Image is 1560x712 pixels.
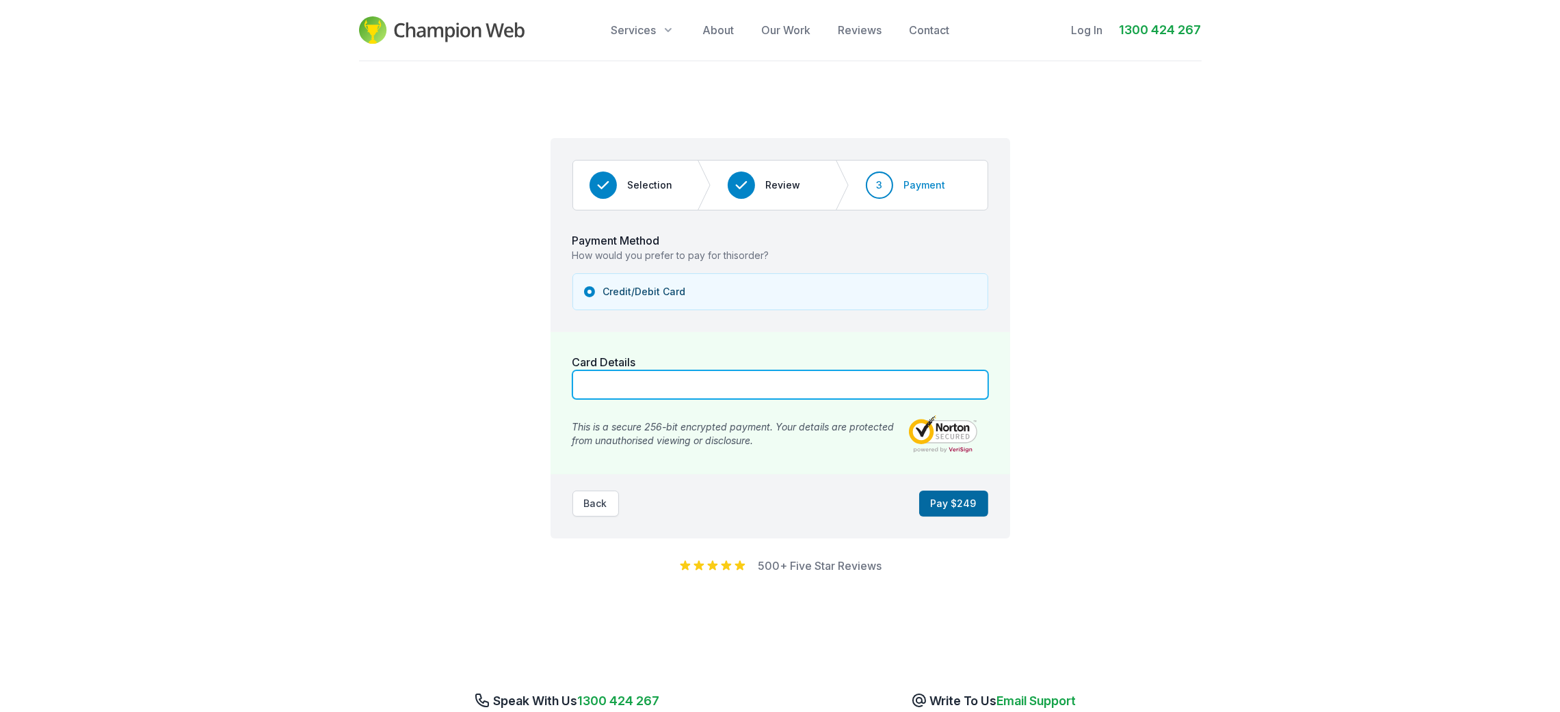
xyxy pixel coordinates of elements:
[572,420,898,448] p: This is a secure 256-bit encrypted payment. Your details are protected from unauthorised viewing ...
[572,355,636,369] label: Card Details
[919,491,988,517] button: Pay $249
[1120,20,1202,40] a: 1300 424 267
[572,160,988,210] nav: Progress
[911,694,1076,708] a: Write To UsEmail Support
[1072,22,1103,38] a: Log In
[761,22,810,38] a: Our Work
[628,178,673,192] span: Selection
[758,559,882,573] a: 500+ Five Star Reviews
[474,694,659,708] a: Speak With Us1300 424 267
[611,22,656,38] span: Services
[904,178,946,192] span: Payment
[766,178,801,192] span: Review
[572,249,988,262] p: How would you prefer to pay for this order ?
[577,694,659,708] span: 1300 424 267
[572,491,619,517] button: Back
[584,286,595,297] input: Credit/Debit Card
[611,22,675,38] button: Services
[838,22,882,38] a: Reviews
[909,22,949,38] a: Contact
[876,178,882,192] span: 3
[581,376,979,393] iframe: Secure card payment input frame
[702,22,734,38] a: About
[572,234,660,247] label: Payment Method
[603,285,686,299] span: Credit/Debit Card
[997,694,1076,708] span: Email Support
[359,16,525,44] img: Champion Web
